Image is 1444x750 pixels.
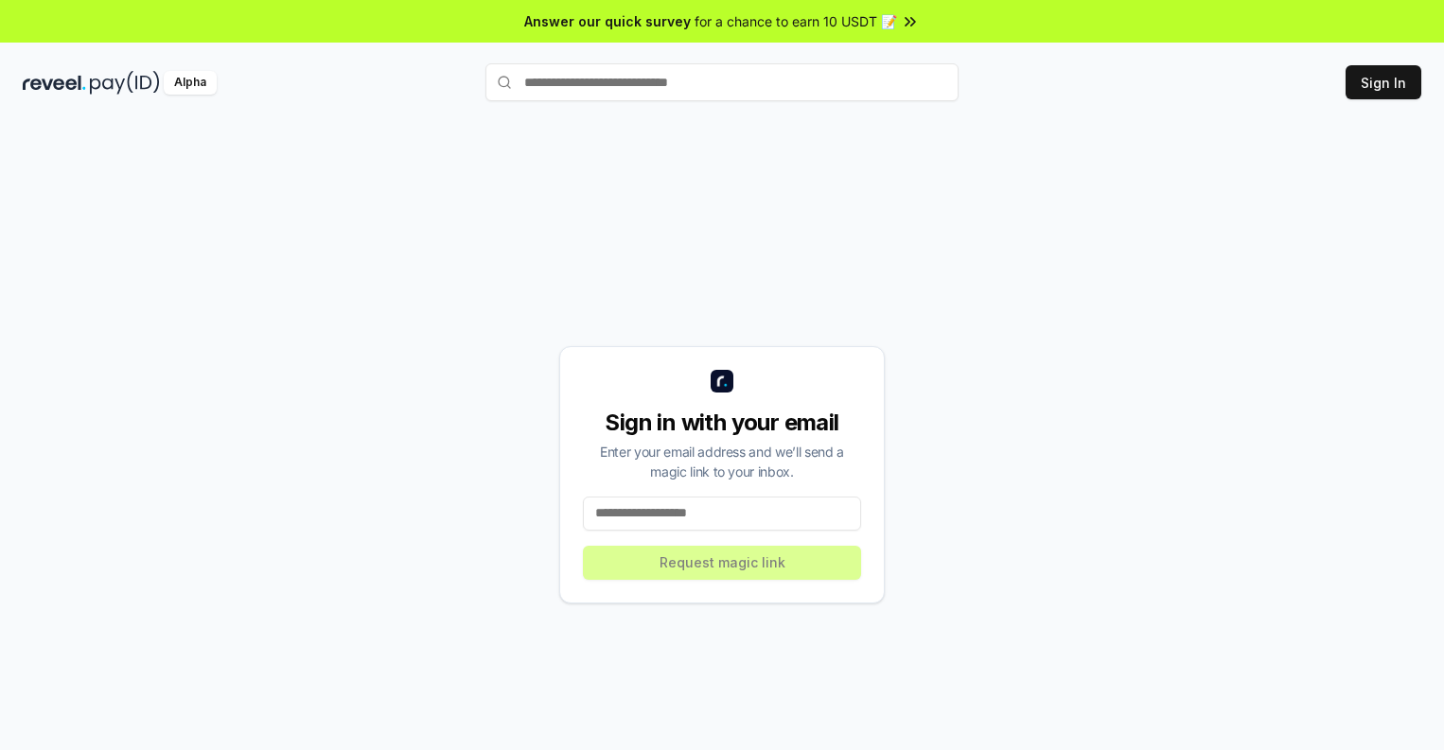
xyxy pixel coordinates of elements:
[164,71,217,95] div: Alpha
[23,71,86,95] img: reveel_dark
[711,370,733,392] img: logo_small
[524,11,691,31] span: Answer our quick survey
[1346,65,1421,99] button: Sign In
[583,442,861,481] div: Enter your email address and we’ll send a magic link to your inbox.
[583,408,861,438] div: Sign in with your email
[695,11,897,31] span: for a chance to earn 10 USDT 📝
[90,71,160,95] img: pay_id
